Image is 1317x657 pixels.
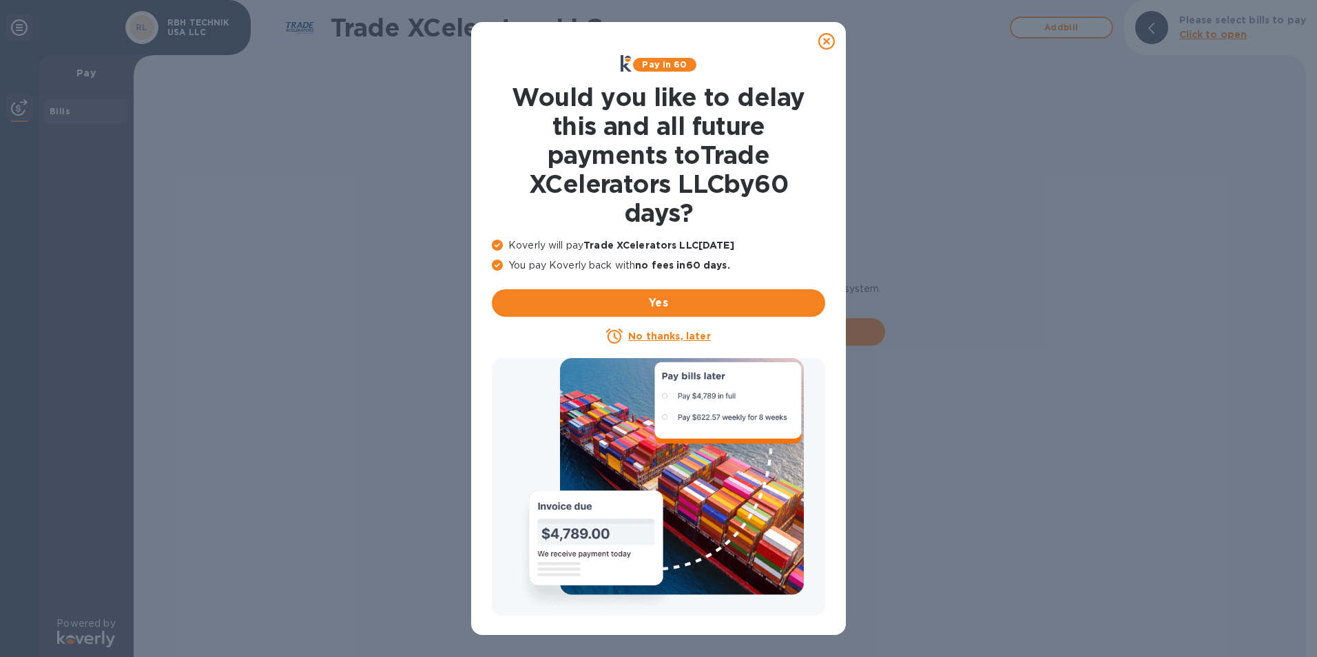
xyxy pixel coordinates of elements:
p: You pay Koverly back with [492,258,825,273]
h1: Would you like to delay this and all future payments to Trade XCelerators LLC by 60 days ? [492,83,825,227]
button: Yes [492,289,825,317]
p: Koverly will pay [492,238,825,253]
b: no fees in 60 days . [635,260,729,271]
u: No thanks, later [628,331,710,342]
b: Trade XCelerators LLC [DATE] [583,240,734,251]
span: Yes [503,295,814,311]
b: Pay in 60 [642,59,687,70]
